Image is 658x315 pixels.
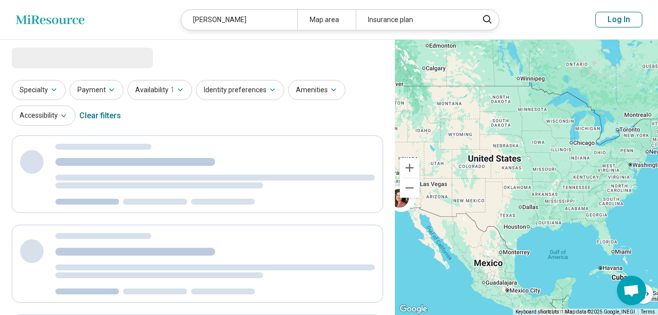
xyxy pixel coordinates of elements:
button: Amenities [288,80,345,100]
div: Open chat [617,276,646,305]
button: Availability1 [127,80,192,100]
div: Clear filters [79,104,121,128]
button: Specialty [12,80,66,100]
button: Accessibility [12,105,75,126]
span: Loading... [12,48,94,67]
div: [PERSON_NAME] [181,10,297,30]
button: Zoom in [400,158,419,178]
button: Payment [70,80,123,100]
span: 1 [171,85,174,95]
button: Log In [595,12,642,27]
span: Map data ©2025 Google, INEGI [565,309,635,315]
div: Insurance plan [356,10,472,30]
div: Map area [297,10,356,30]
a: Terms (opens in new tab) [641,309,655,315]
button: Identity preferences [196,80,284,100]
button: Zoom out [400,178,419,198]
